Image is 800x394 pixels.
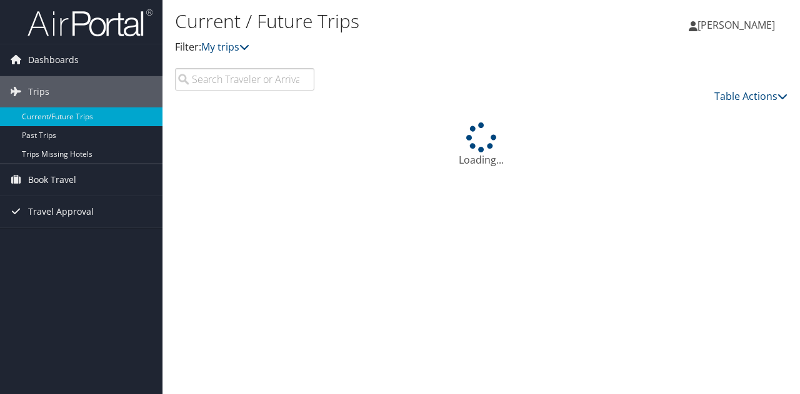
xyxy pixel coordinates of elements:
[697,18,775,32] span: [PERSON_NAME]
[175,68,314,91] input: Search Traveler or Arrival City
[175,122,787,167] div: Loading...
[175,8,583,34] h1: Current / Future Trips
[689,6,787,44] a: [PERSON_NAME]
[28,196,94,227] span: Travel Approval
[28,44,79,76] span: Dashboards
[201,40,249,54] a: My trips
[27,8,152,37] img: airportal-logo.png
[28,76,49,107] span: Trips
[714,89,787,103] a: Table Actions
[175,39,583,56] p: Filter:
[28,164,76,195] span: Book Travel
